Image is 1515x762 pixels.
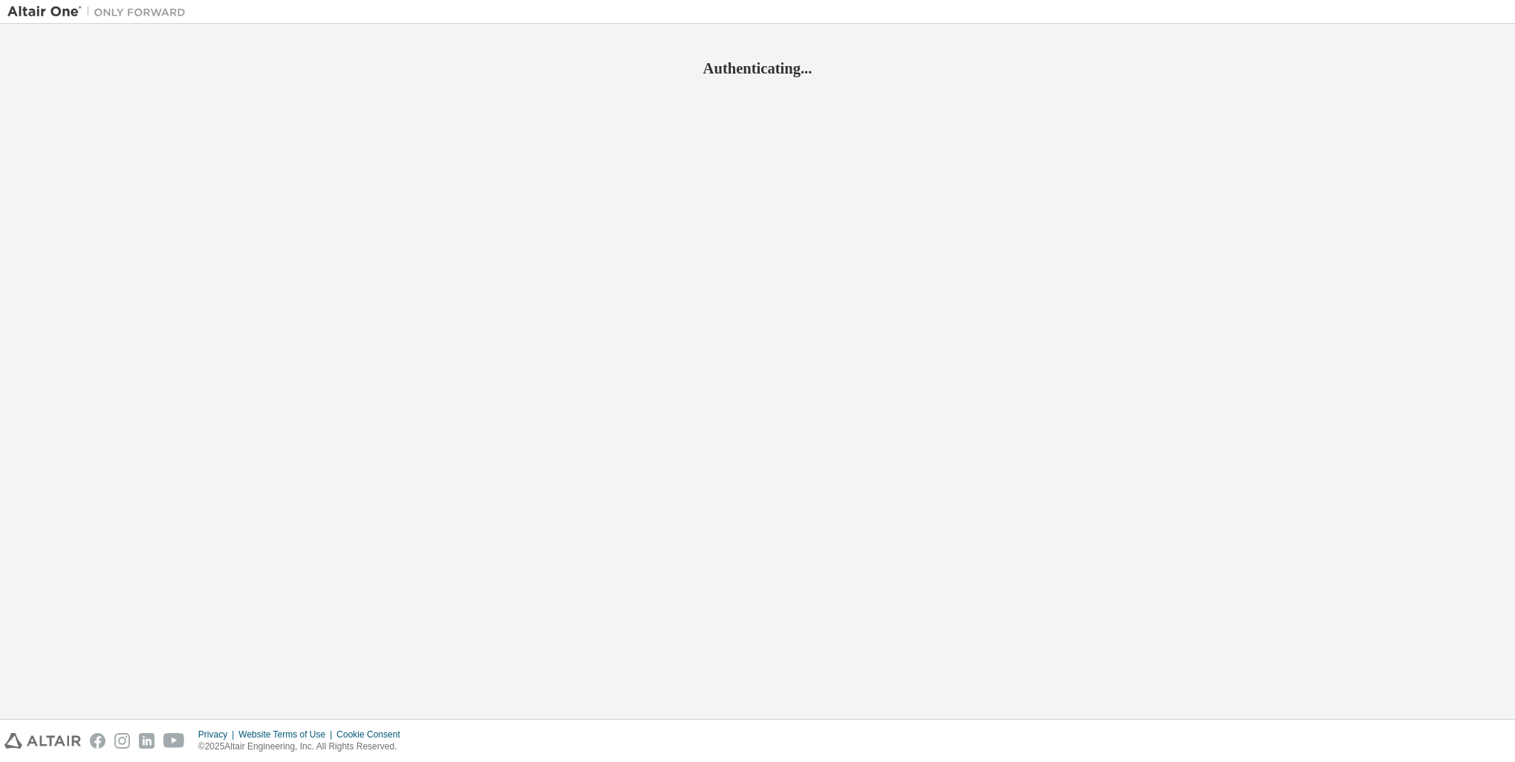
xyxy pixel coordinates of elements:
[114,733,130,749] img: instagram.svg
[198,740,409,753] p: © 2025 Altair Engineering, Inc. All Rights Reserved.
[139,733,154,749] img: linkedin.svg
[238,729,336,740] div: Website Terms of Use
[7,4,193,19] img: Altair One
[90,733,105,749] img: facebook.svg
[7,59,1508,78] h2: Authenticating...
[336,729,408,740] div: Cookie Consent
[4,733,81,749] img: altair_logo.svg
[163,733,185,749] img: youtube.svg
[198,729,238,740] div: Privacy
